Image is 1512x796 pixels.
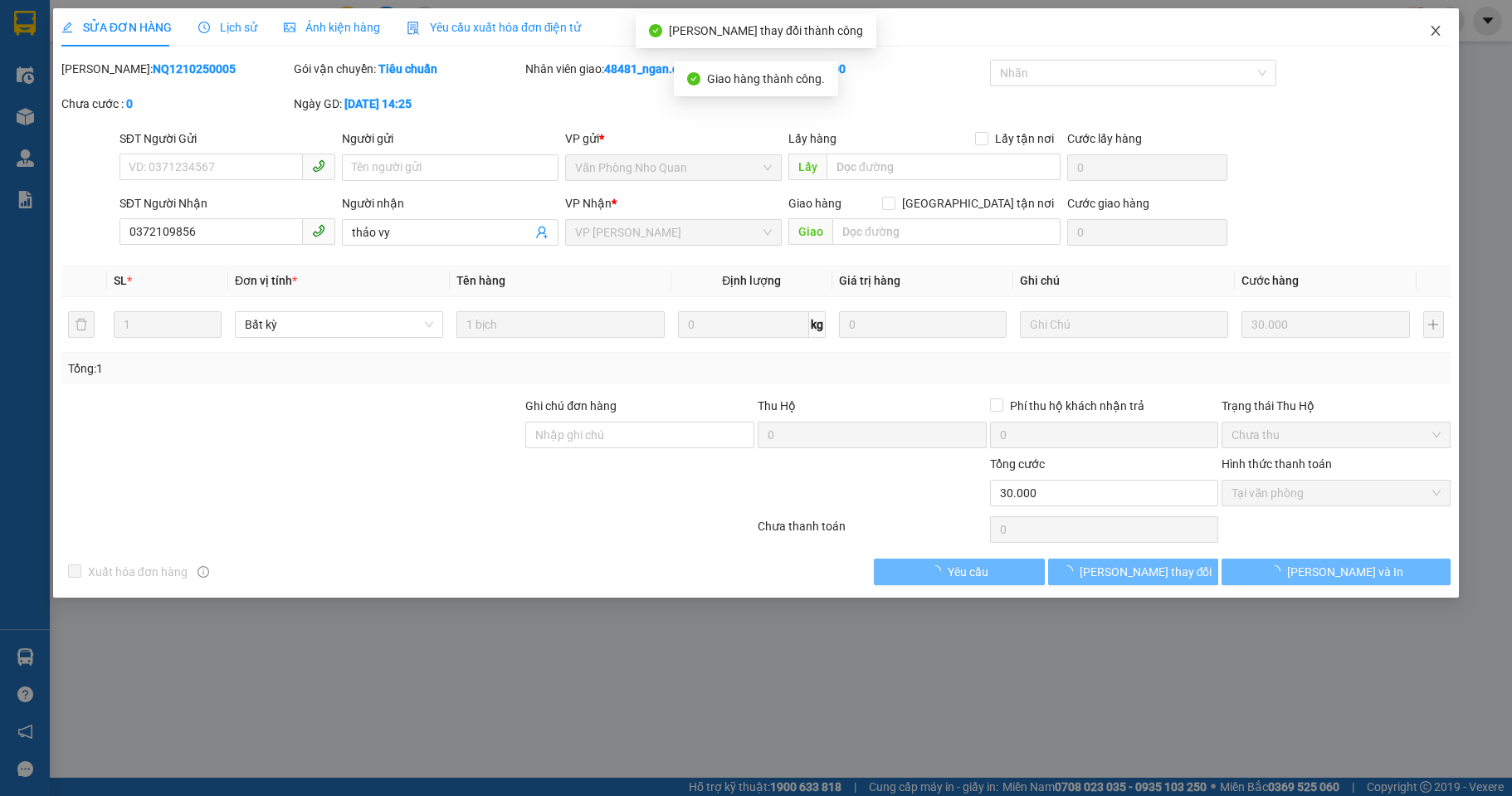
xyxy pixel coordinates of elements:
[245,312,433,337] span: Bất kỳ
[758,399,796,413] span: Thu Hộ
[114,274,127,287] span: SL
[1080,563,1212,581] span: [PERSON_NAME] thay đổi
[575,155,772,180] span: Văn Phòng Nho Quan
[832,218,1061,245] input: Dọc đường
[21,21,104,104] img: logo.jpg
[61,60,290,78] div: [PERSON_NAME]:
[788,132,836,145] span: Lấy hàng
[1241,274,1299,287] span: Cước hàng
[525,422,754,448] input: Ghi chú đơn hàng
[456,274,505,287] span: Tên hàng
[198,566,209,578] span: info-circle
[649,24,662,37] span: check-circle
[134,19,334,40] b: Duy Khang Limousine
[604,62,724,76] b: 48481_ngan.duykhang
[235,274,297,287] span: Đơn vị tính
[1013,265,1235,297] th: Ghi chú
[407,22,420,35] img: icon
[284,21,380,34] span: Ảnh kiện hàng
[1423,311,1445,338] button: plus
[1067,132,1142,145] label: Cước lấy hàng
[1222,397,1451,415] div: Trạng thái Thu Hộ
[948,563,988,581] span: Yêu cầu
[294,95,523,113] div: Ngày GD:
[156,85,311,106] b: Gửi khách hàng
[525,60,754,78] div: Nhân viên giao:
[1269,565,1287,577] span: loading
[722,274,781,287] span: Định lượng
[788,154,827,180] span: Lấy
[839,311,1007,338] input: 0
[61,22,73,33] span: edit
[575,220,772,245] span: VP Nguyễn Quốc Trị
[788,197,841,210] span: Giao hàng
[21,120,138,203] b: GỬI : Văn Phòng Nho Quan
[61,21,172,34] span: SỬA ĐƠN HÀNG
[895,194,1061,212] span: [GEOGRAPHIC_DATA] tận nơi
[1241,311,1409,338] input: 0
[342,194,558,212] div: Người nhận
[312,159,325,173] span: phone
[1222,457,1332,471] label: Hình thức thanh toán
[407,21,582,34] span: Yêu cầu xuất hóa đơn điện tử
[92,61,377,82] li: Hotline: 19003086
[565,129,782,148] div: VP gửi
[874,559,1045,585] button: Yêu cầu
[1067,219,1228,246] input: Cước giao hàng
[669,24,863,37] span: [PERSON_NAME] thay đổi thành công
[758,60,987,78] div: Cước rồi :
[788,218,832,245] span: Giao
[198,22,210,33] span: clock-circle
[756,517,988,546] div: Chưa thanh toán
[181,120,288,157] h1: NQ1210250005
[707,72,825,85] span: Giao hàng thành công.
[153,62,236,76] b: NQ1210250005
[990,457,1045,471] span: Tổng cước
[1003,397,1151,415] span: Phí thu hộ khách nhận trả
[344,97,412,110] b: [DATE] 14:25
[92,41,377,61] li: Số 2 [PERSON_NAME], [GEOGRAPHIC_DATA]
[1061,565,1080,577] span: loading
[1020,311,1228,338] input: Ghi Chú
[535,226,549,239] span: user-add
[988,129,1061,148] span: Lấy tận nơi
[378,62,437,76] b: Tiêu chuẩn
[456,311,665,338] input: VD: Bàn, Ghế
[565,197,612,210] span: VP Nhận
[81,563,194,581] span: Xuất hóa đơn hàng
[198,21,257,34] span: Lịch sử
[294,60,523,78] div: Gói vận chuyển:
[342,129,558,148] div: Người gửi
[284,22,295,33] span: picture
[929,565,948,577] span: loading
[1067,154,1228,181] input: Cước lấy hàng
[312,224,325,237] span: phone
[68,311,95,338] button: delete
[809,311,826,338] span: kg
[1232,481,1441,505] span: Tại văn phòng
[1287,563,1403,581] span: [PERSON_NAME] và In
[1067,197,1149,210] label: Cước giao hàng
[1222,559,1451,585] button: [PERSON_NAME] và In
[525,399,617,413] label: Ghi chú đơn hàng
[1048,559,1219,585] button: [PERSON_NAME] thay đổi
[687,72,700,85] span: check-circle
[126,97,133,110] b: 0
[1232,422,1441,447] span: Chưa thu
[119,194,336,212] div: SĐT Người Nhận
[827,154,1061,180] input: Dọc đường
[1412,8,1459,55] button: Close
[68,359,584,378] div: Tổng: 1
[119,129,336,148] div: SĐT Người Gửi
[839,274,900,287] span: Giá trị hàng
[61,95,290,113] div: Chưa cước :
[1429,24,1442,37] span: close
